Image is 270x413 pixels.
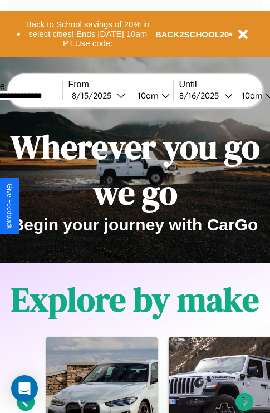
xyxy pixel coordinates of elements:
[179,90,224,101] div: 8 / 16 / 2025
[155,29,229,39] b: BACK2SCHOOL20
[72,90,117,101] div: 8 / 15 / 2025
[236,90,266,101] div: 10am
[129,90,173,101] button: 10am
[11,277,259,322] h1: Explore by make
[132,90,161,101] div: 10am
[68,90,129,101] button: 8/15/2025
[11,375,38,402] div: Open Intercom Messenger
[6,184,13,229] div: Give Feedback
[21,17,155,51] button: Back to School savings of 20% in select cities! Ends [DATE] 10am PT.Use code:
[68,80,173,90] label: From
